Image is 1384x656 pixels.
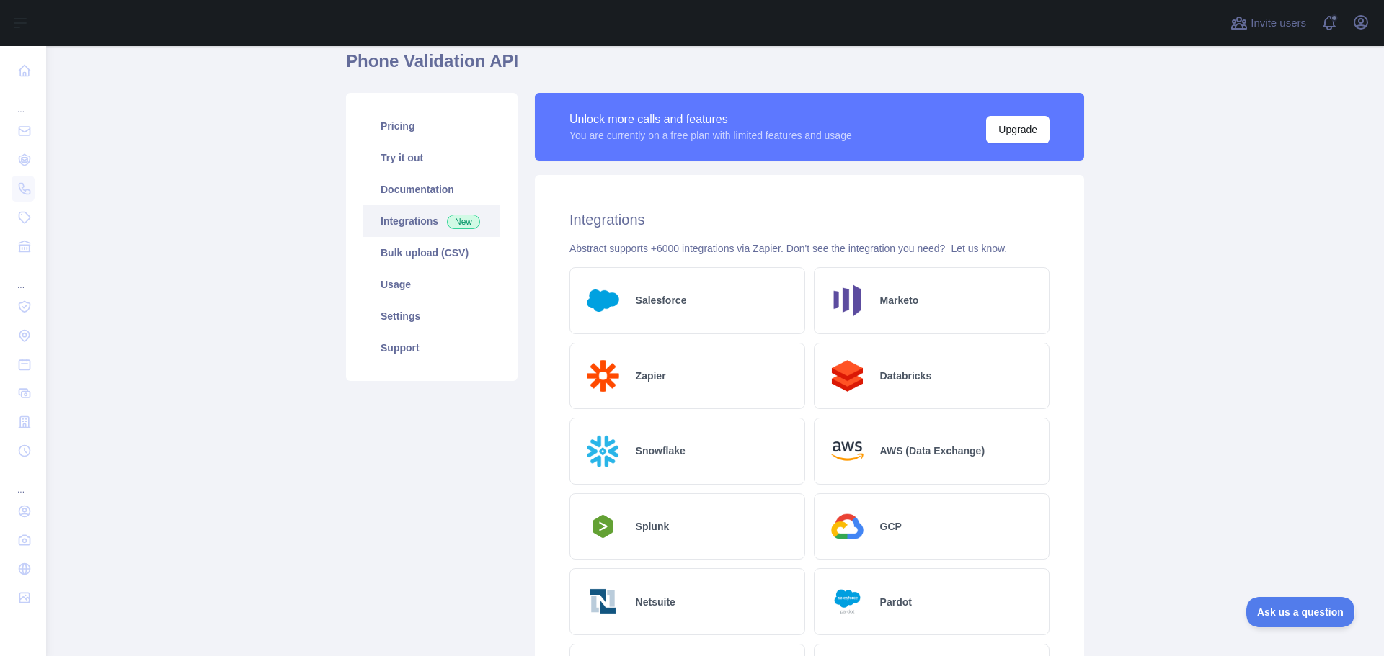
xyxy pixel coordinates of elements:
[12,86,35,115] div: ...
[582,279,624,322] img: Logo
[880,369,932,383] h2: Databricks
[363,110,500,142] a: Pricing
[363,300,500,332] a: Settings
[363,205,500,237] a: Integrations New
[346,50,1084,84] h1: Phone Validation API
[636,595,675,609] h2: Netsuite
[826,506,869,548] img: Logo
[569,241,1050,256] div: Abstract supports +6000 integrations via Zapier. Don't see the integration you need?
[986,116,1050,143] button: Upgrade
[880,444,985,458] h2: AWS (Data Exchange)
[582,355,624,397] img: Logo
[582,430,624,472] img: Logo
[447,215,480,229] span: New
[636,369,666,383] h2: Zapier
[880,293,919,307] h2: Marketo
[363,174,500,205] a: Documentation
[363,269,500,300] a: Usage
[582,580,624,623] img: Logo
[951,243,1007,254] a: Let us know.
[1246,597,1355,627] iframe: Toggle Customer Support
[582,511,624,542] img: Logo
[363,142,500,174] a: Try it out
[636,293,687,307] h2: Salesforce
[363,237,500,269] a: Bulk upload (CSV)
[12,262,35,291] div: ...
[1228,12,1309,35] button: Invite users
[826,355,869,397] img: Logo
[880,519,902,534] h2: GCP
[569,128,852,143] div: You are currently on a free plan with limited features and usage
[636,444,686,458] h2: Snowflake
[826,430,869,472] img: Logo
[569,111,852,128] div: Unlock more calls and features
[636,519,670,534] h2: Splunk
[826,580,869,623] img: Logo
[880,595,912,609] h2: Pardot
[12,467,35,495] div: ...
[569,210,1050,230] h2: Integrations
[1251,15,1306,32] span: Invite users
[363,332,500,364] a: Support
[826,279,869,322] img: Logo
